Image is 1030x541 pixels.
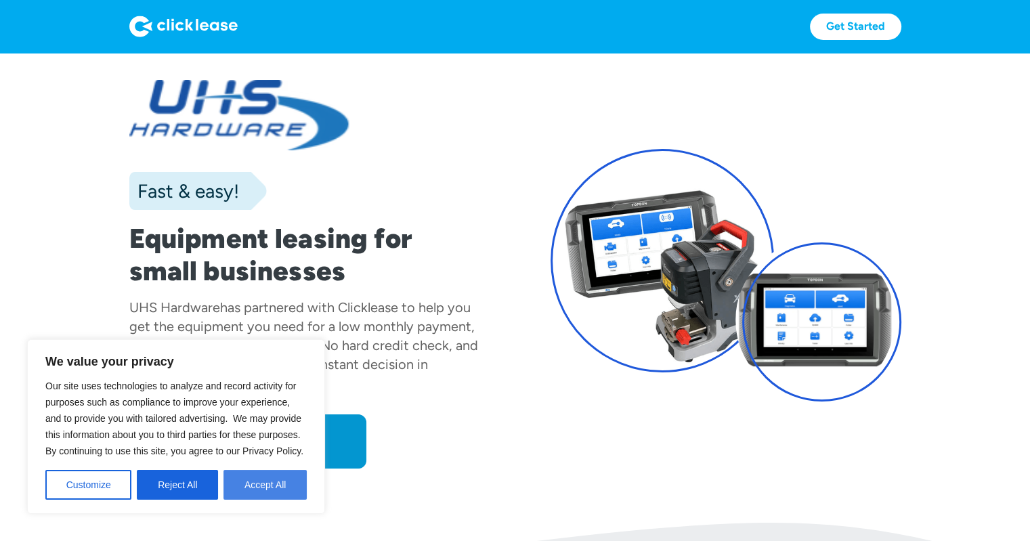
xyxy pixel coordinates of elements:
[129,177,239,204] div: Fast & easy!
[45,470,131,500] button: Customize
[137,470,218,500] button: Reject All
[129,299,220,316] div: UHS Hardware
[810,14,901,40] a: Get Started
[129,222,480,287] h1: Equipment leasing for small businesses
[129,299,478,391] div: has partnered with Clicklease to help you get the equipment you need for a low monthly payment, c...
[45,381,303,456] span: Our site uses technologies to analyze and record activity for purposes such as compliance to impr...
[45,353,307,370] p: We value your privacy
[27,339,325,514] div: We value your privacy
[129,16,238,37] img: Logo
[223,470,307,500] button: Accept All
